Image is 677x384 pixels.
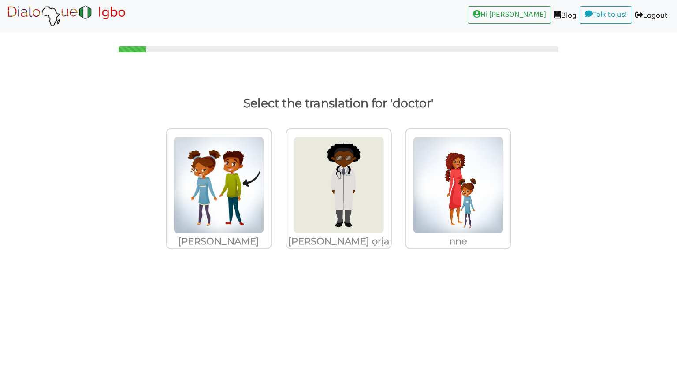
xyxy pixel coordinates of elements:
a: Talk to us! [580,6,632,24]
a: Hi [PERSON_NAME] [468,6,551,24]
img: Select Course Page [6,5,127,27]
a: Blog [551,6,580,26]
a: Logout [632,6,671,26]
p: Select the translation for 'doctor' [17,93,660,114]
p: [PERSON_NAME] [167,233,271,249]
img: onuabarima.png [173,137,264,233]
p: nne [406,233,510,249]
img: maame.png [413,137,504,233]
img: oduyefoc(2).png [293,137,384,233]
p: [PERSON_NAME] ọrịa [286,233,391,249]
